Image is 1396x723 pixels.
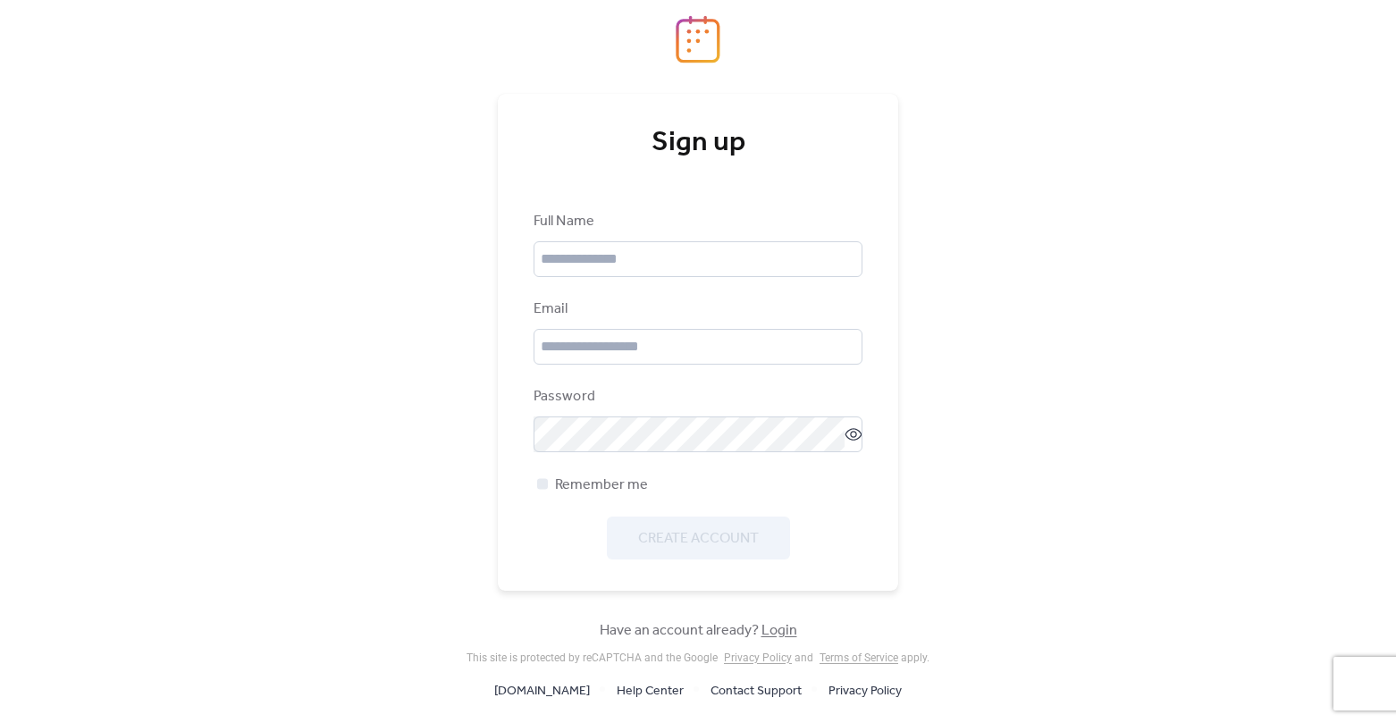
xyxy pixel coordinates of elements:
[676,15,720,63] img: logo
[820,652,898,664] a: Terms of Service
[534,211,859,232] div: Full Name
[828,681,902,702] span: Privacy Policy
[828,679,902,702] a: Privacy Policy
[711,681,802,702] span: Contact Support
[467,652,929,664] div: This site is protected by reCAPTCHA and the Google and apply .
[617,681,684,702] span: Help Center
[724,652,792,664] a: Privacy Policy
[600,620,797,642] span: Have an account already?
[534,298,859,320] div: Email
[494,679,590,702] a: [DOMAIN_NAME]
[534,125,862,161] div: Sign up
[494,681,590,702] span: [DOMAIN_NAME]
[617,679,684,702] a: Help Center
[711,679,802,702] a: Contact Support
[555,475,648,496] span: Remember me
[534,386,859,408] div: Password
[761,617,797,644] a: Login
